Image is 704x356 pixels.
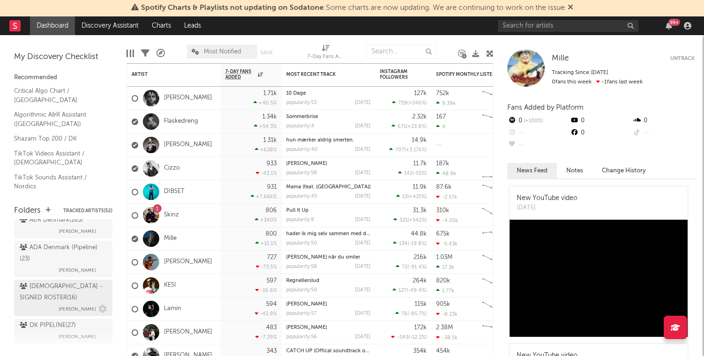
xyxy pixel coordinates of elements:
[286,278,371,283] div: Regnellerslud
[436,194,457,200] div: -2.57k
[478,274,520,297] svg: Chart title
[393,240,427,246] div: ( )
[14,172,103,192] a: TikTok Sounds Assistant / Nordics
[391,334,427,340] div: ( )
[253,100,277,106] div: +40.5 %
[164,282,176,289] a: KESI
[414,171,425,176] span: -55 %
[286,302,327,307] a: [PERSON_NAME]
[256,264,277,270] div: -73.5 %
[402,265,408,270] span: 72
[436,171,456,177] div: 48.9k
[478,251,520,274] svg: Chart title
[402,194,408,200] span: 13
[436,334,458,341] div: -38.5k
[260,50,273,55] button: Save
[393,217,427,223] div: ( )
[266,325,277,331] div: 483
[286,161,371,166] div: Nazario
[307,52,345,63] div: 7-Day Fans Added (7-Day Fans Added)
[632,115,695,127] div: 0
[436,124,445,130] div: 4
[286,114,371,119] div: Sommerbrise
[507,139,570,151] div: --
[436,114,446,120] div: 167
[286,138,354,143] a: hun mærker aldrig smerten.
[557,163,593,178] button: Notes
[286,185,371,190] div: Mama (feat. Fouli)
[286,325,371,330] div: Zemër Ty
[14,133,103,144] a: Shazam Top 200 / DK
[14,205,41,216] div: Folders
[307,40,345,67] div: 7-Day Fans Added (7-Day Fans Added)
[262,114,277,120] div: 1.34k
[14,213,112,238] a: A&R Denmark(163)[PERSON_NAME]
[59,304,96,315] span: [PERSON_NAME]
[436,325,453,331] div: 2.38M
[286,264,317,269] div: popularity: 58
[266,208,277,214] div: 806
[413,161,427,167] div: 11.7k
[436,184,452,190] div: 87.6k
[266,301,277,307] div: 594
[164,164,180,172] a: Cizzo
[286,255,371,260] div: Elsker når du smiler
[413,184,427,190] div: 11.9k
[164,305,181,313] a: Lamin
[498,20,638,32] input: Search for artists
[164,188,185,196] a: DIBSET
[164,118,198,126] a: Flaskedreng
[436,288,454,294] div: 1.77k
[413,348,427,354] div: 354k
[286,302,371,307] div: Kun Os
[251,193,277,200] div: +7.66k %
[156,40,165,67] div: A&R Pipeline
[409,218,425,223] span: +542 %
[225,69,255,80] span: 7-Day Fans Added
[59,226,96,237] span: [PERSON_NAME]
[517,193,578,203] div: New YouTube video
[409,265,425,270] span: -91.4 %
[507,104,584,111] span: Fans Added by Platform
[401,311,408,317] span: 76
[436,231,450,237] div: 675k
[436,208,449,214] div: 310k
[355,264,371,269] div: [DATE]
[20,281,104,304] div: [DEMOGRAPHIC_DATA] - SIGNED ROSTER ( 16 )
[14,319,112,344] a: DK PIPELINE(27)[PERSON_NAME]
[14,280,112,316] a: [DEMOGRAPHIC_DATA] - SIGNED ROSTER(16)[PERSON_NAME]
[410,335,425,340] span: -12.2 %
[478,180,520,204] svg: Chart title
[436,161,449,167] div: 187k
[286,278,319,283] a: Regnellerslud
[355,194,371,199] div: [DATE]
[204,49,241,55] span: Most Notified
[286,147,318,152] div: popularity: 40
[436,311,458,317] div: -8.23k
[267,184,277,190] div: 931
[59,331,96,342] span: [PERSON_NAME]
[255,240,277,246] div: +15.1 %
[355,288,371,293] div: [DATE]
[254,123,277,129] div: +54.3 %
[436,90,449,96] div: 752k
[406,148,425,153] span: +3.17k %
[286,161,327,166] a: [PERSON_NAME]
[552,79,643,85] span: -1 fans last week
[409,311,425,317] span: -85.7 %
[478,87,520,110] svg: Chart title
[286,311,317,316] div: popularity: 57
[286,217,314,222] div: popularity: 8
[14,86,103,105] a: Critical Algo Chart / [GEOGRAPHIC_DATA]
[355,100,371,105] div: [DATE]
[517,203,578,213] div: [DATE]
[14,72,112,83] div: Recommended
[286,114,318,119] a: Sommerbrise
[398,170,427,176] div: ( )
[164,94,212,102] a: [PERSON_NAME]
[552,54,569,63] a: Mille
[286,208,309,213] a: Pull It Up
[286,185,371,190] a: Mama (feat. [GEOGRAPHIC_DATA])
[126,40,134,67] div: Edit Columns
[267,278,277,284] div: 597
